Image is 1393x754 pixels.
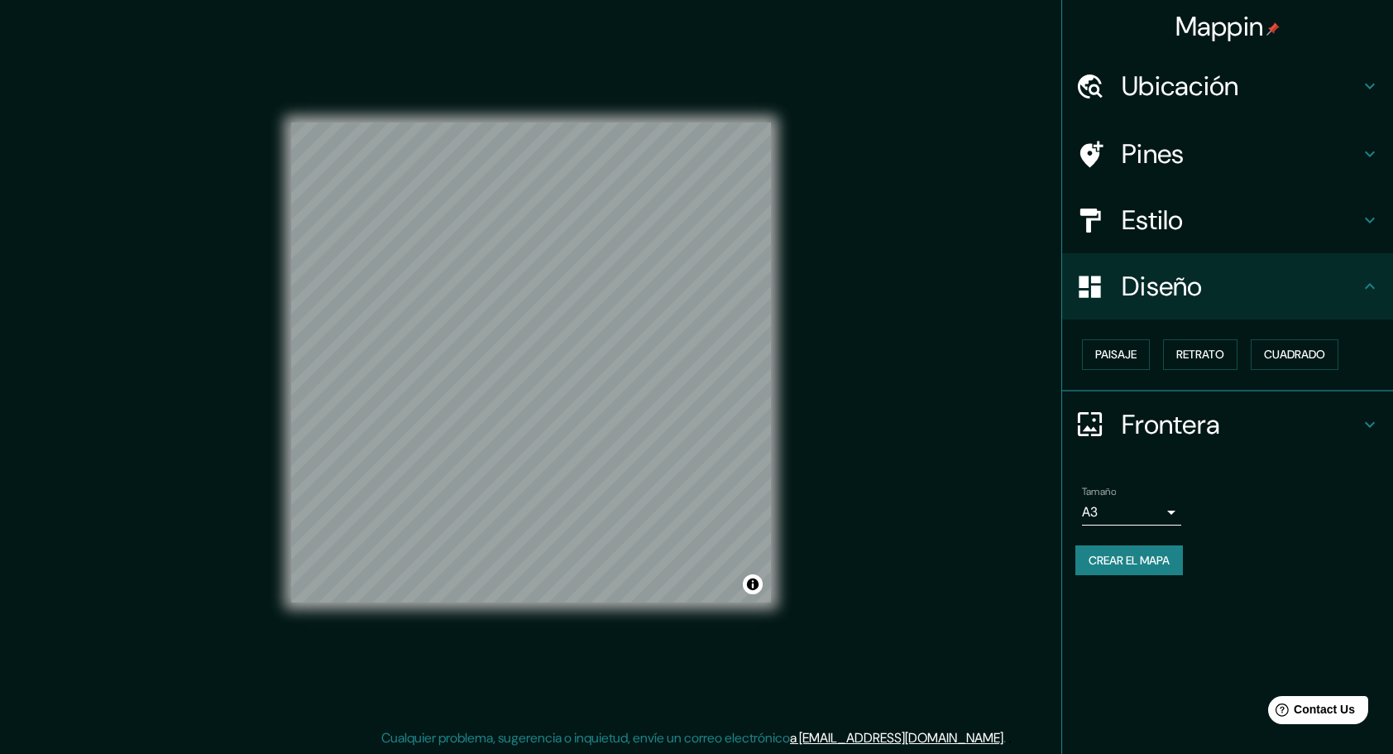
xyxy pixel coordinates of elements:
canvas: Mapa [291,122,771,603]
div: Pines [1062,121,1393,187]
button: Retrato [1163,339,1237,370]
iframe: Help widget launcher [1246,689,1375,736]
h4: Ubicación [1122,70,1360,103]
div: . [1008,728,1012,748]
label: Tamaño [1082,484,1116,498]
font: Crear el mapa [1089,550,1170,571]
a: a [EMAIL_ADDRESS][DOMAIN_NAME] [790,729,1003,747]
img: pin-icon.png [1266,22,1280,36]
h4: Frontera [1122,408,1360,441]
div: Estilo [1062,187,1393,253]
font: Paisaje [1095,344,1137,365]
font: Mappin [1175,9,1264,44]
div: Ubicación [1062,53,1393,119]
button: Cuadrado [1251,339,1338,370]
h4: Estilo [1122,204,1360,237]
font: Retrato [1176,344,1224,365]
div: Frontera [1062,391,1393,458]
h4: Pines [1122,137,1360,170]
div: A3 [1082,499,1181,526]
h4: Diseño [1122,270,1360,303]
button: Paisaje [1082,339,1150,370]
p: Cualquier problema, sugerencia o inquietud, envíe un correo electrónico . [381,728,1006,748]
div: . [1006,728,1008,748]
button: Crear el mapa [1075,545,1183,576]
button: Alternar atribución [743,574,763,594]
font: Cuadrado [1264,344,1325,365]
div: Diseño [1062,253,1393,319]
